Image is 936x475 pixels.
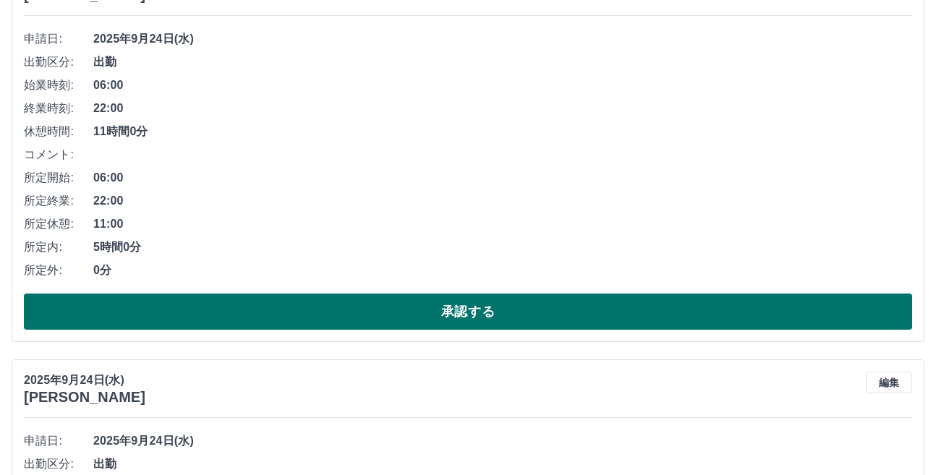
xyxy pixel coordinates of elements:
span: 22:00 [93,192,912,210]
span: 休憩時間: [24,123,93,140]
span: 終業時刻: [24,100,93,117]
span: 11:00 [93,215,912,233]
span: 所定開始: [24,169,93,187]
span: 所定休憩: [24,215,93,233]
span: 所定内: [24,239,93,256]
span: 11時間0分 [93,123,912,140]
span: 申請日: [24,30,93,48]
p: 2025年9月24日(水) [24,372,145,389]
span: 2025年9月24日(水) [93,30,912,48]
h3: [PERSON_NAME] [24,389,145,406]
span: 申請日: [24,432,93,450]
span: 出勤区分: [24,54,93,71]
button: 編集 [866,372,912,393]
span: 06:00 [93,169,912,187]
span: 0分 [93,262,912,279]
span: 2025年9月24日(水) [93,432,912,450]
span: 所定終業: [24,192,93,210]
span: コメント: [24,146,93,163]
span: 5時間0分 [93,239,912,256]
span: 出勤 [93,54,912,71]
span: 出勤区分: [24,455,93,473]
button: 承認する [24,294,912,330]
span: 06:00 [93,77,912,94]
span: 始業時刻: [24,77,93,94]
span: 22:00 [93,100,912,117]
span: 出勤 [93,455,912,473]
span: 所定外: [24,262,93,279]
